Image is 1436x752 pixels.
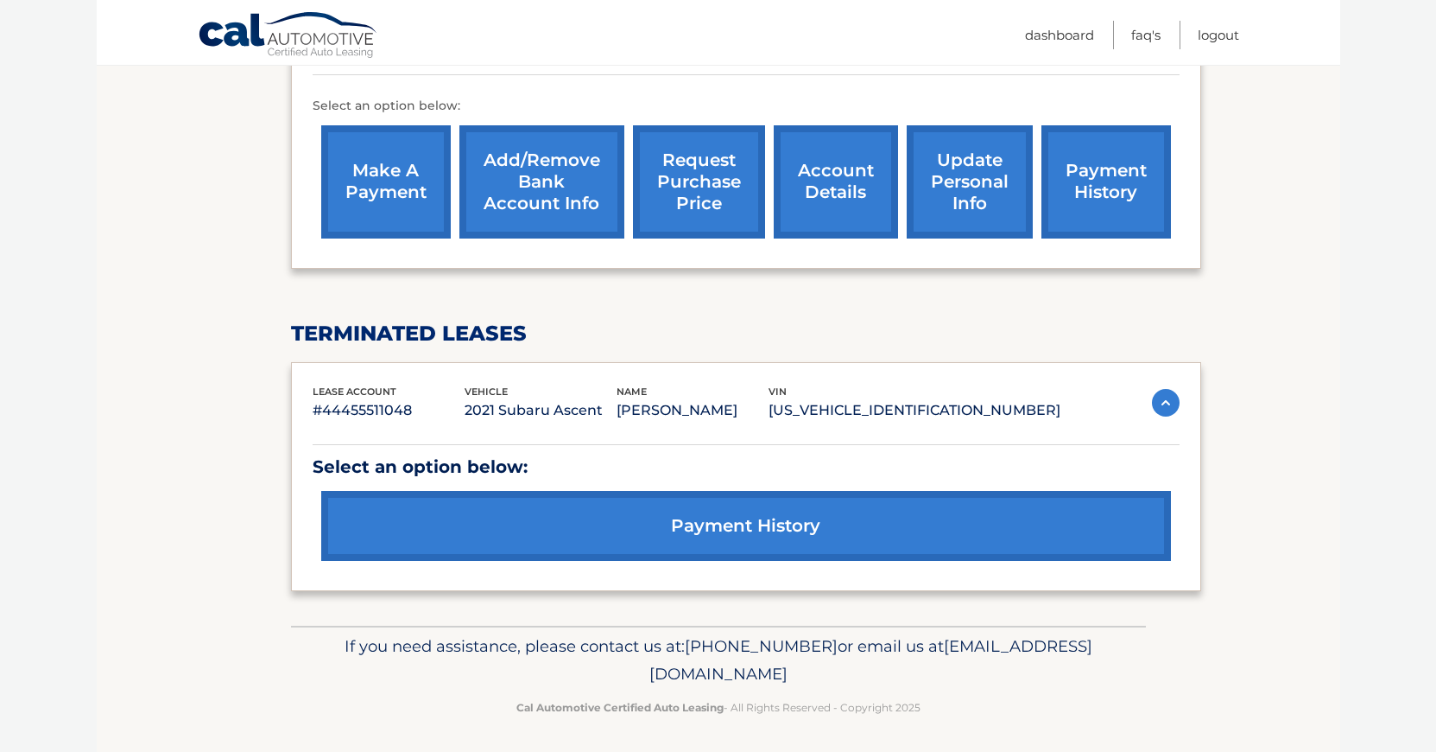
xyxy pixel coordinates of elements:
a: Dashboard [1025,21,1094,49]
span: vin [769,386,787,398]
a: payment history [1041,125,1171,239]
a: make a payment [321,125,451,239]
p: If you need assistance, please contact us at: or email us at [302,633,1135,688]
img: accordion-active.svg [1152,389,1180,417]
a: update personal info [907,125,1033,239]
p: #44455511048 [313,398,465,423]
span: name [617,386,647,398]
a: request purchase price [633,125,765,239]
p: Select an option below: [313,96,1180,117]
span: lease account [313,386,396,398]
p: Select an option below: [313,452,1180,482]
a: Add/Remove bank account info [459,125,624,239]
a: payment history [321,491,1171,561]
p: [PERSON_NAME] [617,398,769,423]
p: 2021 Subaru Ascent [465,398,617,423]
p: [US_VEHICLE_IDENTIFICATION_NUMBER] [769,398,1060,423]
a: Cal Automotive [198,11,379,61]
a: FAQ's [1131,21,1161,49]
p: - All Rights Reserved - Copyright 2025 [302,698,1135,717]
a: Logout [1198,21,1239,49]
span: [PHONE_NUMBER] [685,636,838,656]
h2: terminated leases [291,321,1201,347]
span: vehicle [465,386,508,398]
strong: Cal Automotive Certified Auto Leasing [516,701,724,714]
a: account details [774,125,898,239]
